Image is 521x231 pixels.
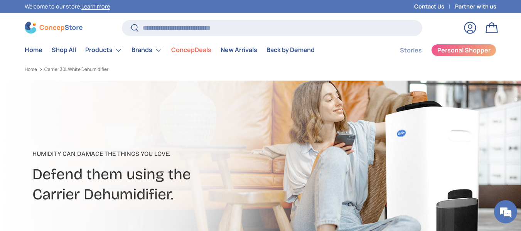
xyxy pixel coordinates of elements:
[437,47,491,53] span: Personal Shopper
[431,44,496,56] a: Personal Shopper
[44,67,108,72] a: Carrier 30L White Dehumidifier
[132,42,162,58] a: Brands
[25,66,275,73] nav: Breadcrumbs
[81,42,127,58] summary: Products
[52,42,76,57] a: Shop All
[266,42,315,57] a: Back by Demand
[400,43,422,58] a: Stories
[32,149,329,158] p: Humidity can damage the things you love.
[25,67,37,72] a: Home
[25,2,110,11] p: Welcome to our store.
[25,22,83,34] img: ConcepStore
[32,165,329,204] h2: Defend them using the Carrier Dehumidifier.
[25,42,315,58] nav: Primary
[221,42,257,57] a: New Arrivals
[455,2,496,11] a: Partner with us
[81,3,110,10] a: Learn more
[171,42,211,57] a: ConcepDeals
[127,42,167,58] summary: Brands
[381,42,496,58] nav: Secondary
[25,42,42,57] a: Home
[414,2,455,11] a: Contact Us
[85,42,122,58] a: Products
